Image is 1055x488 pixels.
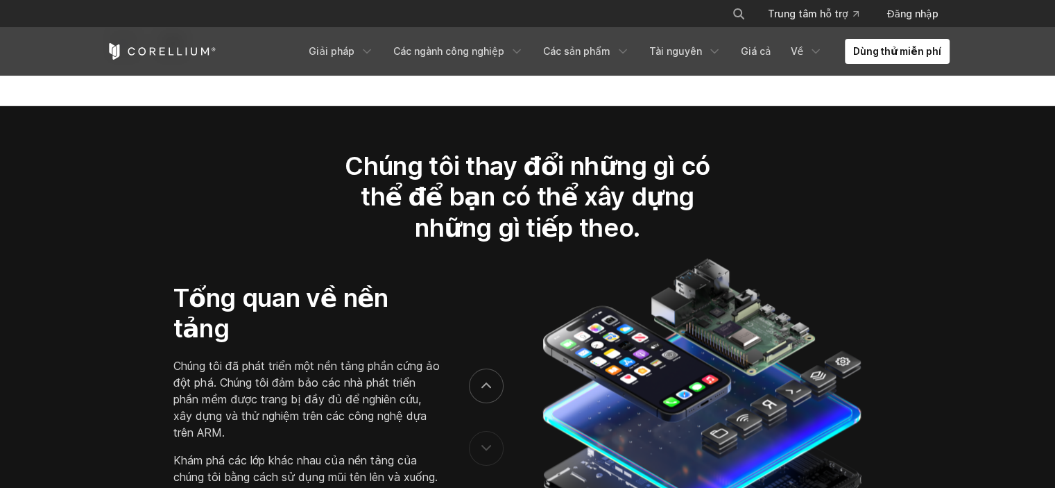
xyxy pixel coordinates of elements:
[886,8,938,19] font: Đăng nhập
[853,45,941,57] font: Dùng thử miễn phí
[741,45,771,57] font: Giá cả
[106,43,216,60] a: Trang chủ Corellium
[300,39,949,64] div: Menu điều hướng
[790,45,803,57] font: Về
[393,45,504,57] font: Các ngành công nghiệp
[768,8,848,19] font: Trung tâm hỗ trợ
[173,359,440,439] font: Chúng tôi đã phát triển một nền tảng phần cứng ảo đột phá. Chúng tôi đảm bảo các nhà phát triển p...
[715,1,949,26] div: Menu điều hướng
[726,1,751,26] button: Tìm kiếm
[345,151,710,243] font: Chúng tôi thay đổi những gì có thể để bạn có thể xây dựng những gì tiếp theo.
[543,45,610,57] font: Các sản phẩm
[649,45,702,57] font: Tài nguyên
[173,453,438,484] font: Khám phá các lớp khác nhau của nền tảng của chúng tôi bằng cách sử dụng mũi tên lên và xuống.
[173,283,388,344] font: Tổng quan về nền tảng
[469,431,504,466] button: trước
[469,369,504,403] button: Kế tiếp
[309,45,354,57] font: Giải pháp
